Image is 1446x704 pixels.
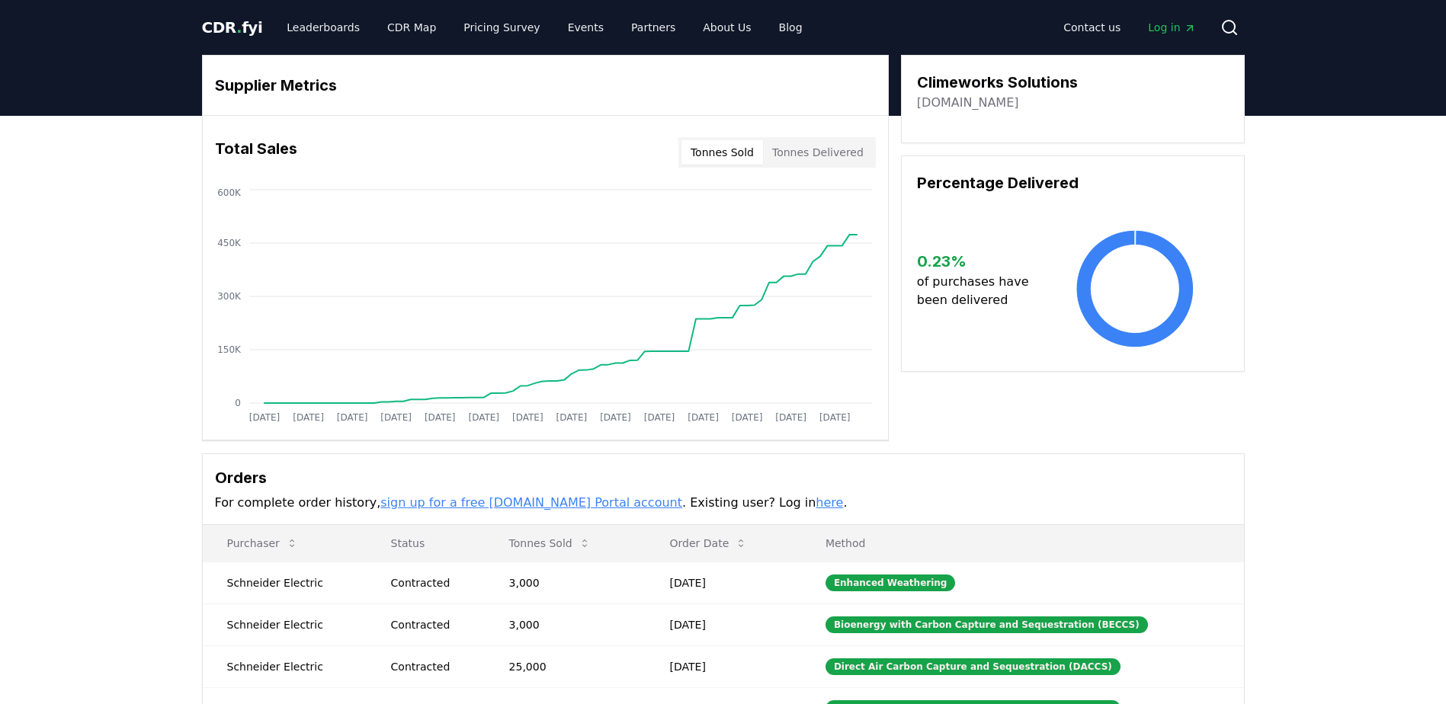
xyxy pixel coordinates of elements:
tspan: [DATE] [336,412,367,423]
tspan: [DATE] [293,412,324,423]
a: CDR Map [375,14,448,41]
nav: Main [274,14,814,41]
tspan: [DATE] [468,412,499,423]
td: 3,000 [485,603,646,645]
button: Purchaser [215,528,310,558]
nav: Main [1051,14,1207,41]
a: Contact us [1051,14,1133,41]
tspan: 150K [217,344,242,355]
p: Method [813,536,1232,551]
a: About Us [691,14,763,41]
h3: Supplier Metrics [215,74,876,97]
tspan: [DATE] [600,412,631,423]
td: [DATE] [646,562,801,603]
div: Contracted [391,659,473,674]
h3: Percentage Delivered [917,171,1229,194]
div: Enhanced Weathering [826,574,956,591]
td: Schneider Electric [203,645,367,687]
div: Direct Air Carbon Capture and Sequestration (DACCS) [826,658,1121,675]
button: Tonnes Delivered [763,140,873,165]
p: of purchases have been delivered [917,273,1041,309]
a: [DOMAIN_NAME] [917,94,1019,112]
tspan: [DATE] [731,412,762,423]
tspan: [DATE] [248,412,280,423]
td: 25,000 [485,645,646,687]
tspan: [DATE] [556,412,587,423]
h3: Orders [215,466,1232,489]
a: Partners [619,14,688,41]
p: Status [379,536,473,551]
div: Bioenergy with Carbon Capture and Sequestration (BECCS) [826,616,1148,633]
span: CDR fyi [202,18,263,37]
h3: Total Sales [215,137,297,168]
td: Schneider Electric [203,562,367,603]
button: Order Date [658,528,760,558]
tspan: 300K [217,291,242,302]
td: Schneider Electric [203,603,367,645]
tspan: 450K [217,238,242,248]
div: Contracted [391,617,473,632]
tspan: [DATE] [643,412,675,423]
td: 3,000 [485,562,646,603]
div: Contracted [391,575,473,590]
h3: 0.23 % [917,250,1041,273]
a: Pricing Survey [451,14,552,41]
a: Log in [1136,14,1207,41]
h3: Climeworks Solutions [917,71,1078,94]
button: Tonnes Sold [681,140,763,165]
p: For complete order history, . Existing user? Log in . [215,494,1232,512]
td: [DATE] [646,645,801,687]
span: Log in [1148,20,1195,35]
a: sign up for a free [DOMAIN_NAME] Portal account [380,495,682,510]
a: Leaderboards [274,14,372,41]
a: here [816,495,843,510]
button: Tonnes Sold [497,528,603,558]
tspan: 0 [235,398,241,408]
a: Blog [767,14,815,41]
tspan: [DATE] [688,412,719,423]
tspan: [DATE] [775,412,806,423]
span: . [236,18,242,37]
tspan: [DATE] [512,412,543,423]
a: Events [556,14,616,41]
tspan: [DATE] [380,412,412,423]
a: CDR.fyi [202,17,263,38]
td: [DATE] [646,603,801,645]
tspan: [DATE] [424,412,455,423]
tspan: [DATE] [819,412,850,423]
tspan: 600K [217,187,242,198]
